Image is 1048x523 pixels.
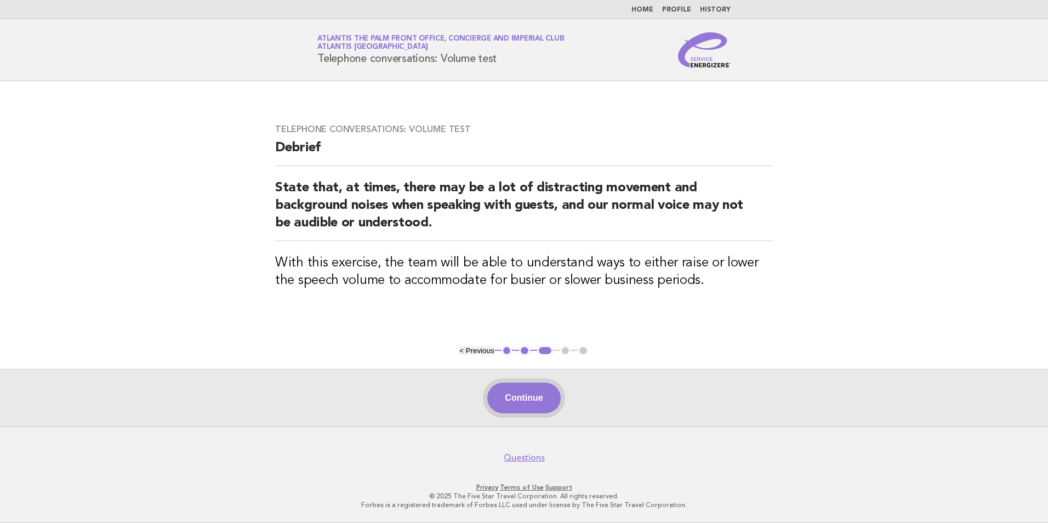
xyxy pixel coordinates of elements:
p: Forbes is a registered trademark of Forbes LLC used under license by The Five Star Travel Corpora... [189,501,859,509]
h3: Telephone conversations: Volume test [275,124,773,135]
span: Atlantis [GEOGRAPHIC_DATA] [317,44,428,51]
h2: Debrief [275,139,773,166]
p: · · [189,483,859,492]
button: 1 [502,345,512,356]
a: History [700,7,731,13]
a: Support [545,484,572,491]
button: 3 [537,345,553,356]
a: Atlantis The Palm Front Office, Concierge and Imperial ClubAtlantis [GEOGRAPHIC_DATA] [317,35,564,50]
h2: State that, at times, there may be a lot of distracting movement and background noises when speak... [275,179,773,241]
button: 2 [519,345,530,356]
a: Profile [662,7,691,13]
a: Terms of Use [500,484,544,491]
button: Continue [487,383,560,413]
button: < Previous [459,346,494,355]
a: Questions [504,452,545,463]
h1: Telephone conversations: Volume test [317,36,564,64]
p: © 2025 The Five Star Travel Corporation. All rights reserved. [189,492,859,501]
a: Privacy [476,484,498,491]
h3: With this exercise, the team will be able to understand ways to either raise or lower the speech ... [275,254,773,289]
a: Home [631,7,653,13]
img: Service Energizers [678,32,731,67]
